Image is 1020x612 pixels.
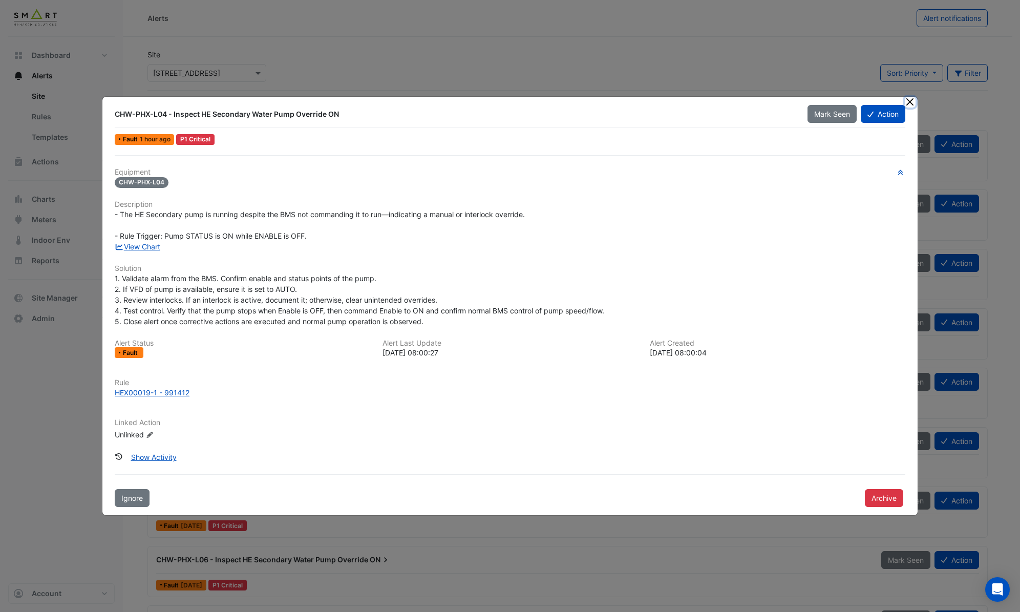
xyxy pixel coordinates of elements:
[115,489,150,507] button: Ignore
[808,105,857,123] button: Mark Seen
[115,177,168,188] span: CHW-PHX-L04
[985,577,1010,602] div: Open Intercom Messenger
[383,347,638,358] div: [DATE] 08:00:27
[115,242,160,251] a: View Chart
[861,105,905,123] button: Action
[115,387,189,398] div: HEX00019-1 - 991412
[115,274,604,326] span: 1. Validate alarm from the BMS. Confirm enable and status points of the pump. 2. If VFD of pump i...
[124,448,183,466] button: Show Activity
[176,134,215,145] div: P1 Critical
[650,347,905,358] div: [DATE] 08:00:04
[115,210,525,240] span: - The HE Secondary pump is running despite the BMS not commanding it to run—indicating a manual o...
[383,339,638,348] h6: Alert Last Update
[115,429,238,440] div: Unlinked
[115,264,905,273] h6: Solution
[115,168,905,177] h6: Equipment
[905,97,916,108] button: Close
[146,431,154,439] fa-icon: Edit Linked Action
[115,418,905,427] h6: Linked Action
[115,339,370,348] h6: Alert Status
[140,135,171,143] span: Mon 06-Oct-2025 08:00 IST
[814,110,850,118] span: Mark Seen
[115,378,905,387] h6: Rule
[115,109,795,119] div: CHW-PHX-L04 - Inspect HE Secondary Water Pump Override ON
[650,339,905,348] h6: Alert Created
[121,494,143,502] span: Ignore
[115,200,905,209] h6: Description
[123,136,140,142] span: Fault
[865,489,903,507] button: Archive
[115,387,905,398] a: HEX00019-1 - 991412
[123,350,140,356] span: Fault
